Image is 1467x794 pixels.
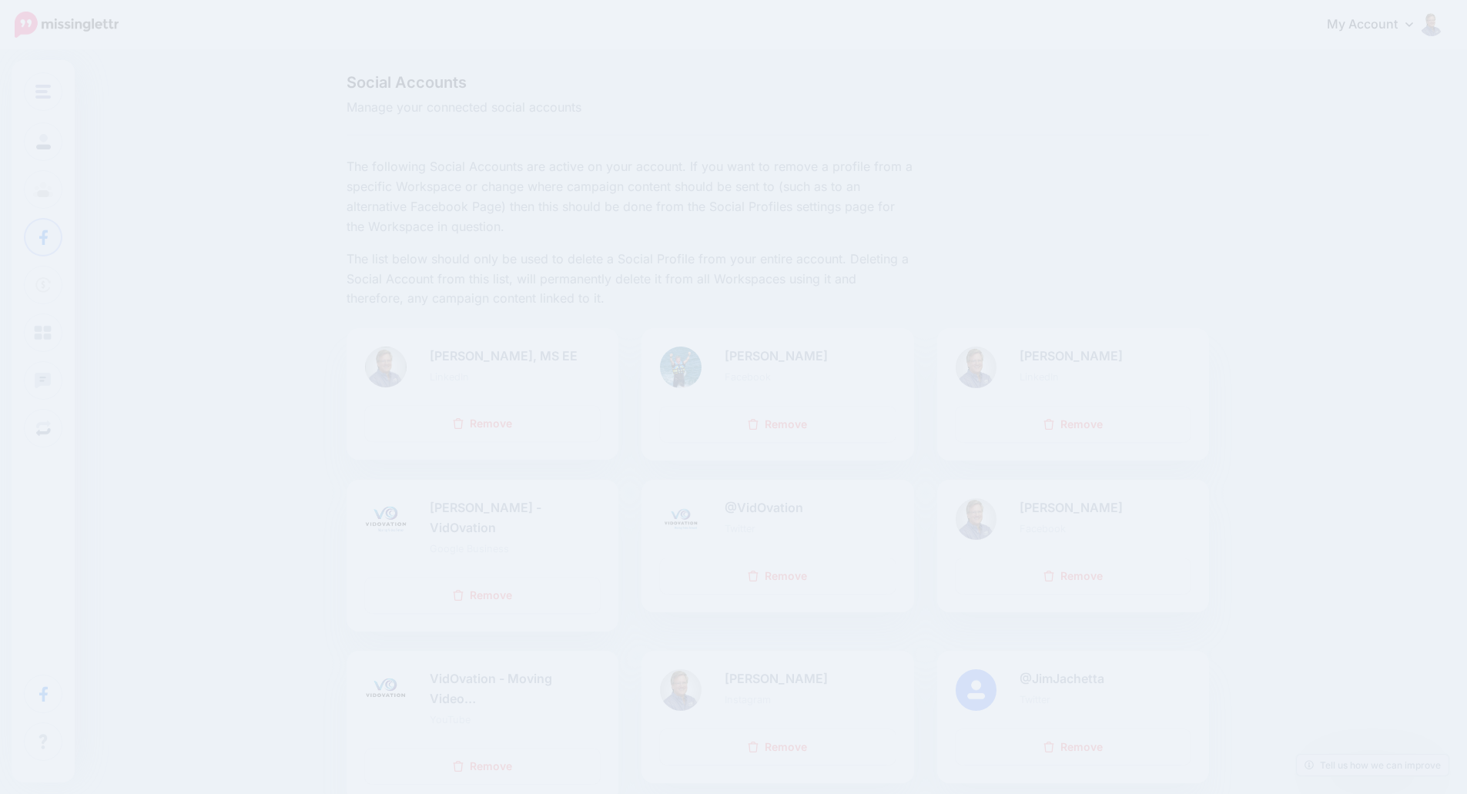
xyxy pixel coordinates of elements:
[956,347,997,388] img: 0-36614.png
[430,543,509,554] small: Google Business
[430,371,469,383] small: LinkedIn
[1311,6,1444,44] a: My Account
[365,749,600,784] a: Remove
[725,523,755,534] small: Twitter
[430,714,471,725] small: YouTube
[347,75,914,90] span: Social Accounts
[660,729,895,765] a: Remove
[430,348,578,363] b: [PERSON_NAME], MS EE
[956,498,997,540] img: .png-8854
[1020,348,1123,363] b: [PERSON_NAME]
[956,558,1191,594] a: Remove
[1297,755,1449,776] a: Tell us how we can improve
[660,347,702,388] img: picture-46845.png
[660,669,702,711] img: .png-59132
[35,85,51,99] img: menu.png
[365,669,407,711] img: ACg8ocJ-vdCzWId7D3eU0ZtefLEyK43l1Yk7BPYMY3eP7QneDNBRu0r_s96-c-84519.png
[1020,671,1104,686] b: @JimJachetta
[347,250,914,310] p: The list below should only be used to delete a Social Profile from your entire account. Deleting ...
[956,669,997,711] img: user_default_image.png
[347,98,914,118] span: Manage your connected social accounts
[956,729,1191,765] a: Remove
[430,671,552,706] b: VidOvation - Moving Video…
[1020,500,1123,515] b: [PERSON_NAME]
[365,498,407,540] img: AOh14Ght4ipkyoCpRx4ezu45ncY9nUSqamNe93inbF1bs96-c-62602.png
[365,578,600,613] a: Remove
[660,558,895,594] a: Remove
[725,694,771,705] small: Instagram
[15,12,119,38] img: Missinglettr
[1020,694,1050,705] small: Twitter
[660,407,895,442] a: Remove
[365,347,407,387] img: 0-8853.png
[725,348,828,363] b: [PERSON_NAME]
[1020,371,1059,383] small: LinkedIn
[430,500,541,535] b: [PERSON_NAME] - VidOvation
[725,671,828,686] b: [PERSON_NAME]
[1020,523,1066,534] small: Facebook
[660,498,702,540] img: hvc6zXJU-8857.jpg
[365,406,600,441] a: Remove
[725,371,771,383] small: Facebook
[347,157,914,237] p: The following Social Accounts are active on your account. If you want to remove a profile from a ...
[956,407,1191,442] a: Remove
[725,500,803,515] b: @VidOvation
